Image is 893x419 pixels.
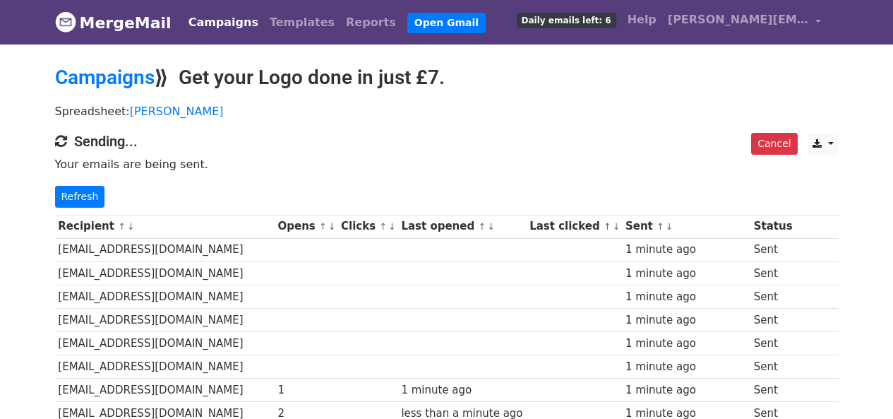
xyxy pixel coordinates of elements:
td: Sent [750,308,796,331]
a: Campaigns [55,66,155,89]
h4: Sending... [55,133,839,150]
a: MergeMail [55,8,172,37]
a: Help [622,6,662,34]
div: 1 minute ago [625,289,747,305]
a: ↑ [604,221,611,232]
p: Your emails are being sent. [55,157,839,172]
td: Sent [750,379,796,402]
a: Campaigns [183,8,264,37]
a: ↑ [478,221,486,232]
img: MergeMail logo [55,11,76,33]
td: Sent [750,285,796,308]
td: Sent [750,238,796,261]
td: [EMAIL_ADDRESS][DOMAIN_NAME] [55,379,275,402]
a: Open Gmail [407,13,486,33]
a: Refresh [55,186,105,208]
div: 1 minute ago [625,312,747,329]
td: [EMAIL_ADDRESS][DOMAIN_NAME] [55,261,275,285]
th: Last opened [398,215,527,238]
a: ↓ [388,221,396,232]
div: 1 minute ago [625,336,747,352]
div: 1 minute ago [625,266,747,282]
a: Cancel [751,133,797,155]
span: [PERSON_NAME][EMAIL_ADDRESS][DOMAIN_NAME] [668,11,809,28]
a: ↓ [613,221,621,232]
td: [EMAIL_ADDRESS][DOMAIN_NAME] [55,308,275,331]
a: ↓ [328,221,336,232]
th: Opens [275,215,338,238]
div: 1 minute ago [625,382,747,399]
th: Clicks [337,215,397,238]
td: Sent [750,261,796,285]
th: Sent [622,215,750,238]
a: ↓ [666,221,673,232]
td: [EMAIL_ADDRESS][DOMAIN_NAME] [55,332,275,355]
th: Status [750,215,796,238]
a: Templates [264,8,340,37]
td: [EMAIL_ADDRESS][DOMAIN_NAME] [55,355,275,379]
a: Daily emails left: 6 [511,6,622,34]
a: ↓ [487,221,495,232]
a: ↑ [118,221,126,232]
div: 1 minute ago [625,359,747,375]
a: ↑ [319,221,327,232]
th: Last clicked [526,215,622,238]
td: [EMAIL_ADDRESS][DOMAIN_NAME] [55,285,275,308]
h2: ⟫ Get your Logo done in just £7. [55,66,839,90]
a: [PERSON_NAME] [130,105,224,118]
th: Recipient [55,215,275,238]
a: ↑ [657,221,664,232]
span: Daily emails left: 6 [517,13,616,28]
a: ↑ [379,221,387,232]
div: 1 minute ago [401,382,522,399]
td: Sent [750,332,796,355]
p: Spreadsheet: [55,104,839,119]
a: ↓ [127,221,135,232]
td: Sent [750,355,796,379]
td: [EMAIL_ADDRESS][DOMAIN_NAME] [55,238,275,261]
div: 1 minute ago [625,242,747,258]
div: 1 [277,382,334,399]
a: Reports [340,8,402,37]
a: [PERSON_NAME][EMAIL_ADDRESS][DOMAIN_NAME] [662,6,827,39]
